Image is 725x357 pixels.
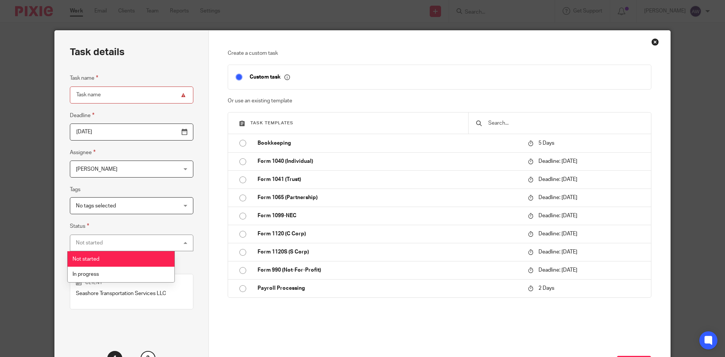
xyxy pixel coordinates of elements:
[70,186,80,193] label: Tags
[70,74,98,82] label: Task name
[76,203,116,209] span: No tags selected
[76,167,117,172] span: [PERSON_NAME]
[538,141,554,146] span: 5 Days
[258,284,520,292] p: Payroll Processing
[258,230,520,238] p: Form 1120 (C Corp)
[70,87,193,104] input: Task name
[538,177,577,182] span: Deadline: [DATE]
[538,231,577,236] span: Deadline: [DATE]
[258,266,520,274] p: Form 990 (Not-For-Profit)
[258,139,520,147] p: Bookkeeping
[258,248,520,256] p: Form 1120S (S Corp)
[250,121,293,125] span: Task templates
[76,290,187,297] p: Seashore Transportation Services LLC
[258,158,520,165] p: Form 1040 (Individual)
[228,49,652,57] p: Create a custom task
[70,111,94,120] label: Deadline
[258,194,520,201] p: Form 1065 (Partnership)
[228,97,652,105] p: Or use an existing template
[250,74,290,80] p: Custom task
[70,222,89,230] label: Status
[258,212,520,219] p: Form 1099-NEC
[538,159,577,164] span: Deadline: [DATE]
[72,272,99,277] span: In progress
[538,195,577,200] span: Deadline: [DATE]
[538,249,577,255] span: Deadline: [DATE]
[258,176,520,183] p: Form 1041 (Trust)
[487,119,643,127] input: Search...
[76,280,187,286] p: Client
[538,213,577,218] span: Deadline: [DATE]
[70,148,96,157] label: Assignee
[538,267,577,273] span: Deadline: [DATE]
[72,257,99,262] span: Not started
[76,240,103,246] div: Not started
[538,286,554,291] span: 2 Days
[70,124,193,141] input: Use the arrow keys to pick a date
[70,46,125,59] h2: Task details
[651,38,659,46] div: Close this dialog window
